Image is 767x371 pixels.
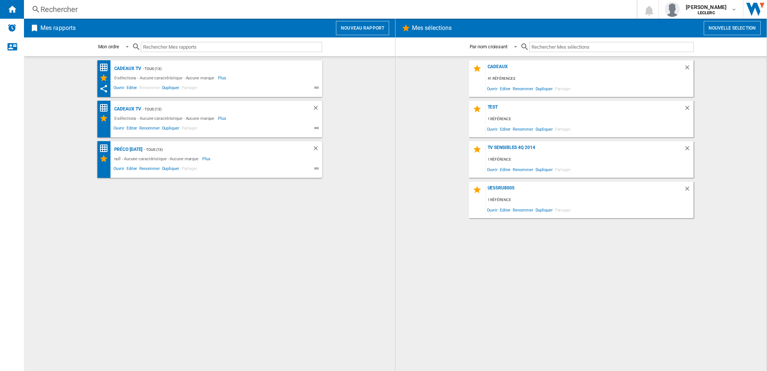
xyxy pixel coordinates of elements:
[99,84,108,93] ng-md-icon: Ce rapport a été partagé avec vous
[161,125,181,134] span: Dupliquer
[125,84,138,93] span: Editer
[99,114,112,123] div: Mes Sélections
[686,3,727,11] span: [PERSON_NAME]
[125,125,138,134] span: Editer
[554,164,572,174] span: Partager
[486,124,499,134] span: Ouvrir
[142,145,297,154] div: - TOUS (13)
[112,84,125,93] span: Ouvrir
[312,145,322,154] div: Supprimer
[112,114,218,123] div: 0 sélections - Aucune caractéristique - Aucune marque
[138,125,161,134] span: Renommer
[312,104,322,114] div: Supprimer
[486,155,694,164] div: 1 référence
[534,83,554,94] span: Dupliquer
[112,73,218,82] div: 0 sélections - Aucune caractéristique - Aucune marque
[161,84,181,93] span: Dupliquer
[181,84,198,93] span: Partager
[486,185,684,195] div: UE55ru8005
[470,44,507,49] div: Par nom croissant
[112,64,141,73] div: Cadeaux TV
[684,104,694,115] div: Supprimer
[138,84,161,93] span: Renommer
[218,73,227,82] span: Plus
[336,21,389,35] button: Nouveau rapport
[512,164,534,174] span: Renommer
[534,124,554,134] span: Dupliquer
[512,83,534,94] span: Renommer
[534,164,554,174] span: Dupliquer
[512,205,534,215] span: Renommer
[499,205,512,215] span: Editer
[112,104,141,114] div: Cadeaux TV
[7,23,16,32] img: alerts-logo.svg
[512,124,534,134] span: Renommer
[99,154,112,163] div: Mes Sélections
[39,21,77,35] h2: Mes rapports
[138,165,161,174] span: Renommer
[684,64,694,74] div: Supprimer
[499,124,512,134] span: Editer
[99,73,112,82] div: Mes Sélections
[141,104,297,114] div: - TOUS (13)
[112,165,125,174] span: Ouvrir
[486,74,694,83] div: 41 références
[554,83,572,94] span: Partager
[554,124,572,134] span: Partager
[218,114,227,123] span: Plus
[99,103,112,113] div: Matrice des prix
[40,4,617,15] div: Rechercher
[486,145,684,155] div: TV Sensibles 4Q 2014
[181,165,198,174] span: Partager
[486,115,694,124] div: 1 référence
[684,145,694,155] div: Supprimer
[665,2,680,17] img: profile.jpg
[486,64,684,74] div: Cadeaux
[499,164,512,174] span: Editer
[202,154,212,163] span: Plus
[486,83,499,94] span: Ouvrir
[112,154,203,163] div: null - Aucune caractéristique - Aucune marque
[141,42,322,52] input: Rechercher Mes rapports
[99,63,112,72] div: Matrice des prix
[698,10,715,15] b: LECLERC
[141,64,307,73] div: - TOUS (13)
[112,145,143,154] div: Préco [DATE]
[534,205,554,215] span: Dupliquer
[112,125,125,134] span: Ouvrir
[704,21,761,35] button: Nouvelle selection
[486,205,499,215] span: Ouvrir
[125,165,138,174] span: Editer
[99,144,112,153] div: Matrice des prix
[684,185,694,195] div: Supprimer
[161,165,181,174] span: Dupliquer
[554,205,572,215] span: Partager
[486,195,694,205] div: 1 référence
[529,42,694,52] input: Rechercher Mes sélections
[181,125,198,134] span: Partager
[410,21,453,35] h2: Mes sélections
[499,83,512,94] span: Editer
[486,164,499,174] span: Ouvrir
[486,104,684,115] div: test
[98,44,119,49] div: Mon ordre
